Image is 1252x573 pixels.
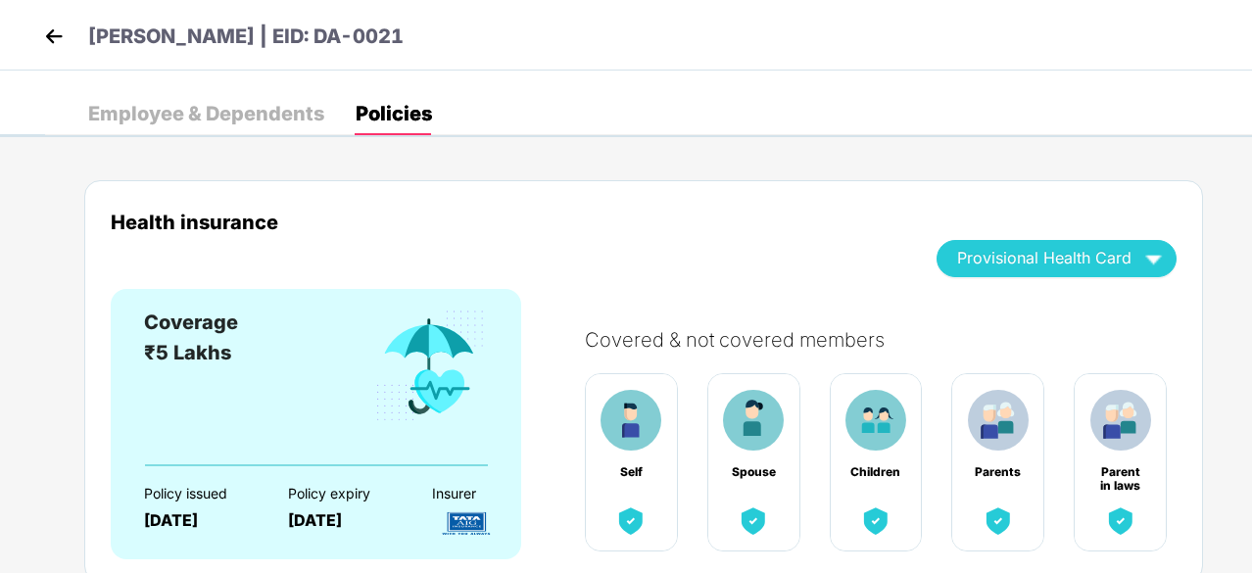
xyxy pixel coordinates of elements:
[1095,465,1146,479] div: Parent in laws
[937,240,1177,277] button: Provisional Health Card
[605,465,656,479] div: Self
[288,511,398,530] div: [DATE]
[372,308,488,425] img: benefitCardImg
[973,465,1024,479] div: Parents
[858,503,893,539] img: benefitCardImg
[144,486,254,501] div: Policy issued
[981,503,1016,539] img: benefitCardImg
[39,22,69,51] img: back
[723,390,784,451] img: benefitCardImg
[144,308,238,338] div: Coverage
[1136,241,1171,275] img: wAAAAASUVORK5CYII=
[1103,503,1138,539] img: benefitCardImg
[356,104,432,123] div: Policies
[432,486,542,501] div: Insurer
[845,390,906,451] img: benefitCardImg
[601,390,661,451] img: benefitCardImg
[288,486,398,501] div: Policy expiry
[850,465,901,479] div: Children
[957,253,1132,263] span: Provisional Health Card
[736,503,771,539] img: benefitCardImg
[432,506,501,541] img: InsurerLogo
[968,390,1029,451] img: benefitCardImg
[88,22,404,52] p: [PERSON_NAME] | EID: DA-0021
[1090,390,1151,451] img: benefitCardImg
[613,503,649,539] img: benefitCardImg
[728,465,779,479] div: Spouse
[111,211,907,233] div: Health insurance
[144,341,231,364] span: ₹5 Lakhs
[585,328,1196,352] div: Covered & not covered members
[88,104,324,123] div: Employee & Dependents
[144,511,254,530] div: [DATE]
